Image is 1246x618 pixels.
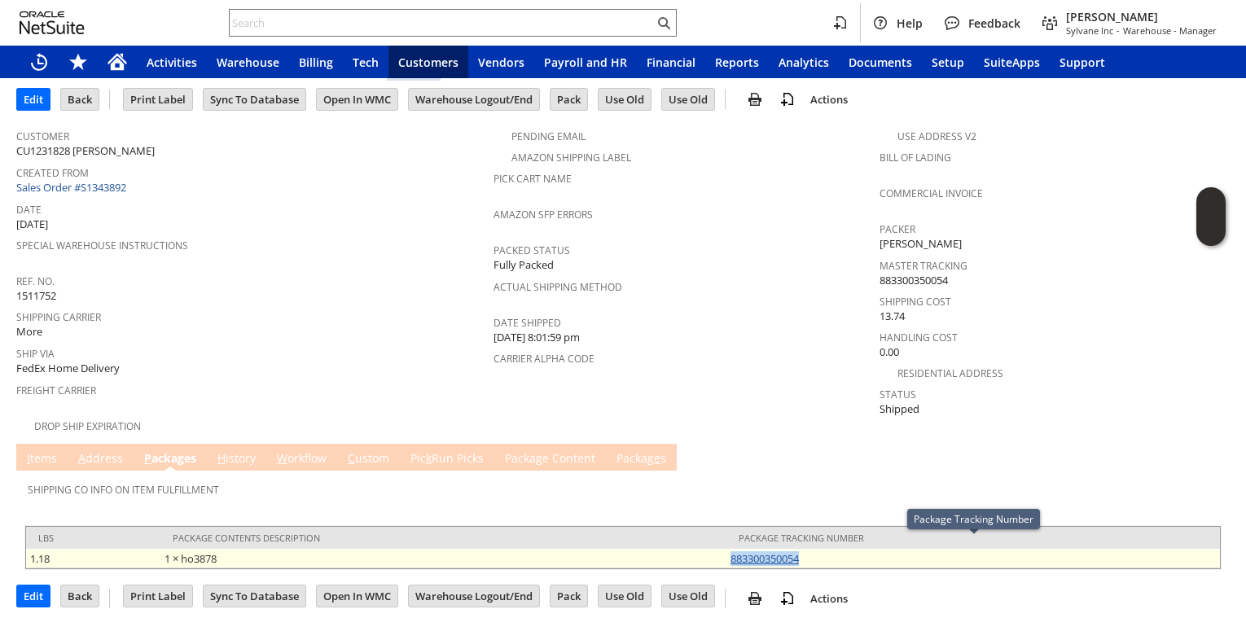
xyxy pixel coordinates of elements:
[1123,24,1217,37] span: Warehouse - Manager
[353,55,379,70] span: Tech
[78,450,86,466] span: A
[16,274,55,288] a: Ref. No.
[207,46,289,78] a: Warehouse
[551,585,587,607] input: Pack
[880,259,967,273] a: Master Tracking
[897,129,976,143] a: Use Address V2
[880,388,916,401] a: Status
[1066,9,1217,24] span: [PERSON_NAME]
[654,450,660,466] span: e
[16,347,55,361] a: Ship Via
[348,450,355,466] span: C
[204,585,305,607] input: Sync To Database
[662,585,714,607] input: Use Old
[1066,24,1113,37] span: Sylvane Inc
[124,585,192,607] input: Print Label
[289,46,343,78] a: Billing
[17,89,50,110] input: Edit
[317,89,397,110] input: Open In WMC
[273,450,331,468] a: Workflow
[897,15,923,31] span: Help
[984,55,1040,70] span: SuiteApps
[16,217,48,232] span: [DATE]
[494,316,561,330] a: Date Shipped
[28,483,219,497] a: Shipping Co Info on Item Fulfillment
[769,46,839,78] a: Analytics
[880,309,905,324] span: 13.74
[344,450,393,468] a: Custom
[230,13,654,33] input: Search
[880,331,958,344] a: Handling Cost
[26,549,160,568] td: 1.18
[107,52,127,72] svg: Home
[16,180,130,195] a: Sales Order #S1343892
[849,55,912,70] span: Documents
[388,46,468,78] a: Customers
[29,52,49,72] svg: Recent Records
[705,46,769,78] a: Reports
[59,46,98,78] div: Shortcuts
[932,55,964,70] span: Setup
[213,450,260,468] a: History
[204,89,305,110] input: Sync To Database
[16,239,188,252] a: Special Warehouse Instructions
[398,55,458,70] span: Customers
[494,243,570,257] a: Packed Status
[16,203,42,217] a: Date
[16,324,42,340] span: More
[299,55,333,70] span: Billing
[137,46,207,78] a: Activities
[74,450,127,468] a: Address
[20,11,85,34] svg: logo
[16,384,96,397] a: Freight Carrier
[17,585,50,607] input: Edit
[409,585,539,607] input: Warehouse Logout/End
[974,46,1050,78] a: SuiteApps
[599,89,651,110] input: Use Old
[739,532,1208,544] div: Package Tracking Number
[922,46,974,78] a: Setup
[501,450,599,468] a: Package Content
[647,55,695,70] span: Financial
[880,344,899,360] span: 0.00
[406,450,488,468] a: PickRun Picks
[478,55,524,70] span: Vendors
[98,46,137,78] a: Home
[1196,187,1226,246] iframe: Click here to launch Oracle Guided Learning Help Panel
[1050,46,1115,78] a: Support
[68,52,88,72] svg: Shortcuts
[1200,447,1220,467] a: Unrolled view on
[534,46,637,78] a: Payroll and HR
[880,273,948,288] span: 883300350054
[511,129,586,143] a: Pending Email
[16,310,101,324] a: Shipping Carrier
[426,450,432,466] span: k
[217,450,226,466] span: H
[160,549,726,568] td: 1 × ho3878
[551,89,587,110] input: Pack
[730,551,799,566] a: 883300350054
[343,46,388,78] a: Tech
[494,330,580,345] span: [DATE] 8:01:59 pm
[16,361,120,376] span: FedEx Home Delivery
[144,450,151,466] span: P
[277,450,287,466] span: W
[317,585,397,607] input: Open In WMC
[662,89,714,110] input: Use Old
[880,151,951,164] a: Bill Of Lading
[61,585,99,607] input: Back
[23,450,61,468] a: Items
[38,532,148,544] div: lbs
[779,55,829,70] span: Analytics
[494,280,622,294] a: Actual Shipping Method
[654,13,673,33] svg: Search
[637,46,705,78] a: Financial
[16,166,89,180] a: Created From
[968,15,1020,31] span: Feedback
[880,222,915,236] a: Packer
[140,450,200,468] a: Packages
[745,589,765,608] img: print.svg
[880,186,983,200] a: Commercial Invoice
[839,46,922,78] a: Documents
[880,236,962,252] span: [PERSON_NAME]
